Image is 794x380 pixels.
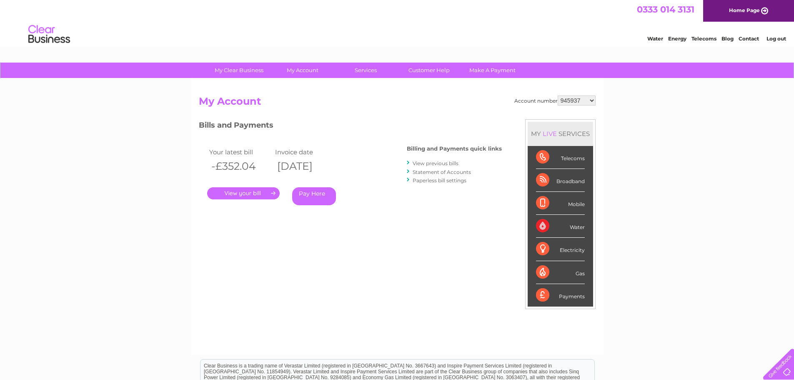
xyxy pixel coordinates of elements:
[536,169,585,192] div: Broadband
[536,146,585,169] div: Telecoms
[536,284,585,307] div: Payments
[528,122,593,146] div: MY SERVICES
[458,63,527,78] a: Make A Payment
[536,192,585,215] div: Mobile
[721,35,734,42] a: Blog
[668,35,686,42] a: Energy
[207,158,273,175] th: -£352.04
[536,261,585,284] div: Gas
[413,169,471,175] a: Statement of Accounts
[292,187,336,205] a: Pay Here
[207,146,273,158] td: Your latest bill
[739,35,759,42] a: Contact
[207,187,280,199] a: .
[766,35,786,42] a: Log out
[395,63,463,78] a: Customer Help
[413,160,458,166] a: View previous bills
[331,63,400,78] a: Services
[199,96,596,111] h2: My Account
[647,35,663,42] a: Water
[268,63,337,78] a: My Account
[407,146,502,152] h4: Billing and Payments quick links
[273,158,339,175] th: [DATE]
[199,119,502,134] h3: Bills and Payments
[637,4,694,15] a: 0333 014 3131
[536,238,585,261] div: Electricity
[691,35,716,42] a: Telecoms
[273,146,339,158] td: Invoice date
[205,63,273,78] a: My Clear Business
[536,215,585,238] div: Water
[541,130,559,138] div: LIVE
[514,96,596,106] div: Account number
[413,177,466,184] a: Paperless bill settings
[200,5,594,40] div: Clear Business is a trading name of Verastar Limited (registered in [GEOGRAPHIC_DATA] No. 3667643...
[28,22,70,47] img: logo.png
